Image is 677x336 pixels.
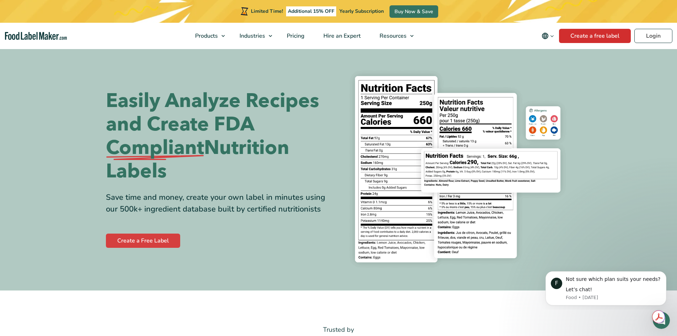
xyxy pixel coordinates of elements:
[286,6,336,16] span: Additional 15% OFF
[389,5,438,18] a: Buy Now & Save
[106,325,571,335] p: Trusted by
[377,32,407,40] span: Resources
[285,32,305,40] span: Pricing
[559,29,631,43] a: Create a free label
[5,32,67,40] a: Food Label Maker homepage
[634,29,672,43] a: Login
[535,265,677,310] iframe: Intercom notifications message
[106,89,333,183] h1: Easily Analyze Recipes and Create FDA Nutrition Labels
[106,192,333,215] div: Save time and money, create your own label in minutes using our 500k+ ingredient database built b...
[370,23,417,49] a: Resources
[186,23,229,49] a: Products
[339,8,384,15] span: Yearly Subscription
[193,32,219,40] span: Products
[278,23,312,49] a: Pricing
[537,29,559,43] button: Change language
[237,32,266,40] span: Industries
[321,32,361,40] span: Hire an Expert
[314,23,369,49] a: Hire an Expert
[251,8,283,15] span: Limited Time!
[106,136,204,160] span: Compliant
[106,234,180,248] a: Create a Free Label
[230,23,276,49] a: Industries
